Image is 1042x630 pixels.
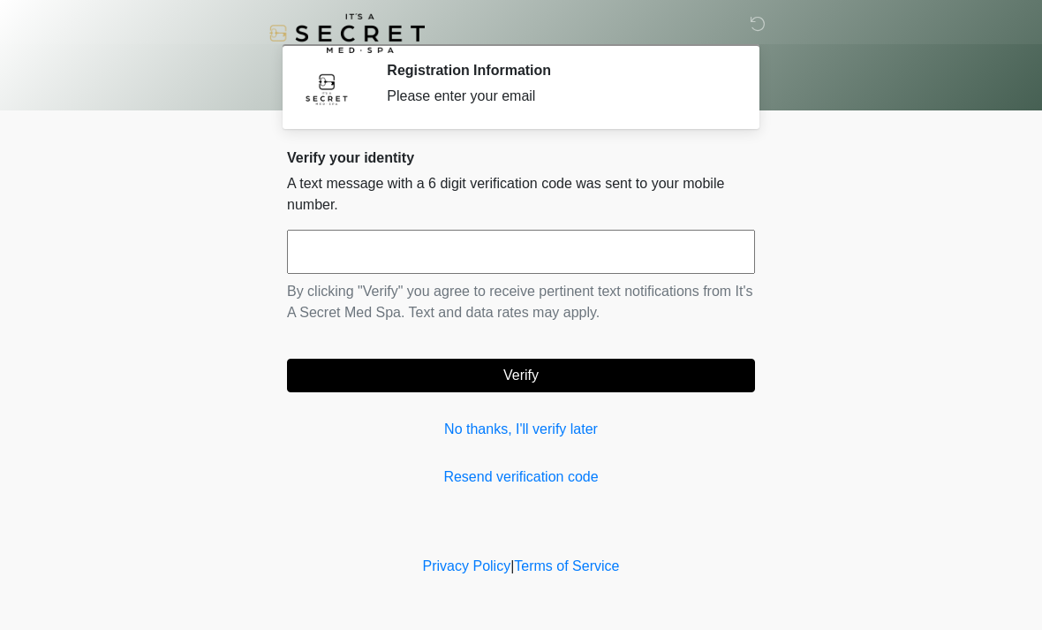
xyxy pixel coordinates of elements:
[287,149,755,166] h2: Verify your identity
[287,281,755,323] p: By clicking "Verify" you agree to receive pertinent text notifications from It's A Secret Med Spa...
[287,173,755,216] p: A text message with a 6 digit verification code was sent to your mobile number.
[514,558,619,573] a: Terms of Service
[423,558,511,573] a: Privacy Policy
[269,13,425,53] img: It's A Secret Med Spa Logo
[287,467,755,488] a: Resend verification code
[387,86,729,107] div: Please enter your email
[300,62,353,115] img: Agent Avatar
[387,62,729,79] h2: Registration Information
[510,558,514,573] a: |
[287,359,755,392] button: Verify
[287,419,755,440] a: No thanks, I'll verify later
